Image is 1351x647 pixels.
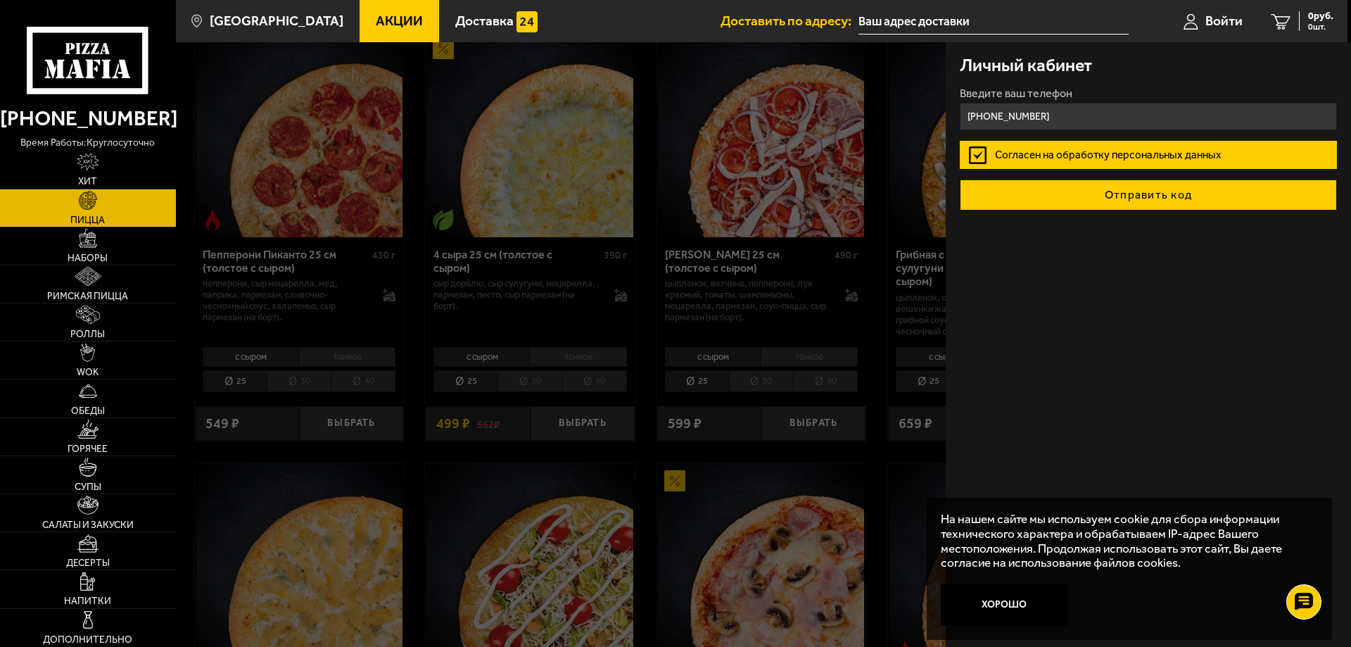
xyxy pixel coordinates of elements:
input: Ваш адрес доставки [858,8,1129,34]
span: Роллы [70,329,105,339]
span: Десерты [66,558,110,568]
span: Хит [78,177,97,187]
label: Введите ваш телефон [960,88,1337,99]
span: Наборы [68,253,108,263]
span: 0 руб. [1308,11,1333,21]
span: Пицца [70,215,105,225]
button: Хорошо [941,584,1067,626]
span: 0 шт. [1308,23,1333,31]
p: На нашем сайте мы используем cookie для сбора информации технического характера и обрабатываем IP... [941,512,1309,570]
span: [GEOGRAPHIC_DATA] [210,14,343,27]
span: Салаты и закуски [42,520,134,530]
h3: Личный кабинет [960,56,1092,74]
span: Супы [75,482,101,492]
img: 15daf4d41897b9f0e9f617042186c801.svg [516,11,538,32]
span: Дополнительно [43,635,132,645]
span: Доставка [455,14,514,27]
span: Войти [1205,14,1243,27]
span: Напитки [64,596,111,606]
span: WOK [77,368,99,377]
button: Отправить код [960,180,1337,211]
label: Согласен на обработку персональных данных [960,141,1337,169]
span: Акции [376,14,423,27]
span: Обеды [71,406,105,416]
span: Доставить по адресу: [721,14,858,27]
span: Горячее [68,444,108,454]
span: Римская пицца [47,291,128,301]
